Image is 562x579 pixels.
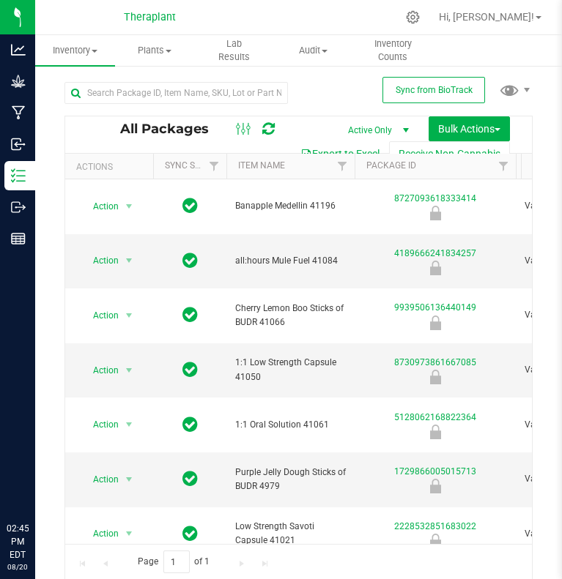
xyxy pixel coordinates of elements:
[35,35,115,66] a: Inventory
[163,550,190,573] input: 1
[354,37,432,64] span: Inventory Counts
[352,479,518,493] div: Newly Received
[35,44,115,57] span: Inventory
[120,305,138,326] span: select
[274,35,354,66] a: Audit
[115,35,195,66] a: Plants
[396,85,473,95] span: Sync from BioTrack
[11,137,26,152] inline-svg: Inbound
[291,141,389,166] button: Export to Excel
[11,42,26,57] inline-svg: Analytics
[76,162,147,172] div: Actions
[11,231,26,246] inline-svg: Reports
[125,550,222,573] span: Page of 1
[235,418,346,432] span: 1:1 Oral Solution 41061
[120,250,138,271] span: select
[353,35,433,66] a: Inventory Counts
[7,561,29,572] p: 08/20
[80,360,119,381] span: Action
[43,460,61,477] iframe: Resource center unread badge
[394,521,476,531] a: 2228532851683022
[182,195,198,216] span: In Sync
[352,370,518,384] div: Newly Received
[80,523,119,544] span: Action
[120,360,138,381] span: select
[165,160,221,171] a: Sync Status
[116,44,194,57] span: Plants
[202,154,226,179] a: Filter
[64,82,288,104] input: Search Package ID, Item Name, SKU, Lot or Part Number...
[492,154,516,179] a: Filter
[15,462,59,506] iframe: Resource center
[120,523,138,544] span: select
[429,116,510,141] button: Bulk Actions
[330,154,355,179] a: Filter
[120,414,138,435] span: select
[394,357,476,367] a: 8730973861667085
[120,121,223,137] span: All Packages
[80,469,119,490] span: Action
[238,160,285,171] a: Item Name
[11,168,26,183] inline-svg: Inventory
[235,520,346,548] span: Low Strength Savoti Capsule 41021
[80,196,119,217] span: Action
[389,141,510,166] button: Receive Non-Cannabis
[394,466,476,477] a: 1729866005015713
[124,11,176,23] span: Theraplant
[235,254,346,268] span: all:hours Mule Fuel 41084
[194,35,274,66] a: Lab Results
[352,425,518,439] div: Newly Received
[235,302,346,329] span: Cherry Lemon Boo Sticks of BUDR 41066
[195,37,273,64] span: Lab Results
[182,468,198,489] span: In Sync
[120,469,138,490] span: select
[11,105,26,120] inline-svg: Manufacturing
[182,305,198,325] span: In Sync
[352,261,518,275] div: Newly Received
[394,302,476,313] a: 9939506136440149
[275,44,353,57] span: Audit
[352,206,518,220] div: Newly Received
[394,412,476,422] a: 5128062168822364
[80,250,119,271] span: Action
[439,11,534,23] span: Hi, [PERSON_NAME]!
[235,466,346,493] span: Purple Jelly Dough Sticks of BUDR 4979
[366,160,416,171] a: Package ID
[382,77,485,103] button: Sync from BioTrack
[182,523,198,544] span: In Sync
[394,193,476,203] a: 8727093618333414
[120,196,138,217] span: select
[11,74,26,89] inline-svg: Grow
[235,356,346,384] span: 1:1 Low Strength Capsule 41050
[11,200,26,214] inline-svg: Outbound
[352,534,518,548] div: Newly Received
[182,414,198,435] span: In Sync
[80,414,119,435] span: Action
[182,359,198,380] span: In Sync
[438,123,500,135] span: Bulk Actions
[80,305,119,326] span: Action
[394,248,476,258] a: 4189666241834257
[7,522,29,561] p: 02:45 PM EDT
[235,199,346,213] span: Banapple Medellin 41196
[404,10,422,24] div: Manage settings
[352,315,518,330] div: Newly Received
[182,250,198,271] span: In Sync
